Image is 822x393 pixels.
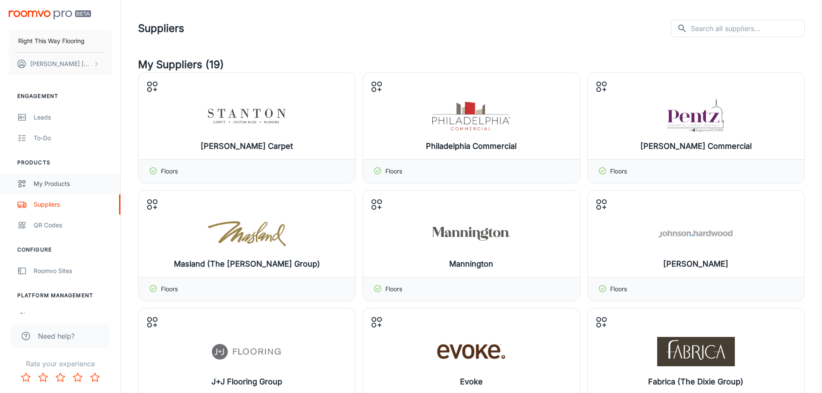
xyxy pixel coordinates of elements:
[30,59,91,69] p: [PERSON_NAME] [PERSON_NAME]
[385,284,402,294] p: Floors
[9,10,91,19] img: Roomvo PRO Beta
[34,113,112,122] div: Leads
[17,369,35,386] button: Rate 1 star
[34,266,112,276] div: Roomvo Sites
[52,369,69,386] button: Rate 3 star
[86,369,104,386] button: Rate 5 star
[691,20,805,37] input: Search all suppliers...
[9,30,112,52] button: Right This Way Flooring
[38,331,75,341] span: Need help?
[34,312,112,321] div: User Administration
[34,200,112,209] div: Suppliers
[69,369,86,386] button: Rate 4 star
[34,133,112,143] div: To-do
[161,167,178,176] p: Floors
[610,167,627,176] p: Floors
[7,358,113,369] p: Rate your experience
[138,21,184,36] h1: Suppliers
[138,57,805,72] h4: My Suppliers (19)
[18,36,85,46] p: Right This Way Flooring
[34,220,112,230] div: QR Codes
[161,284,178,294] p: Floors
[9,53,112,75] button: [PERSON_NAME] [PERSON_NAME]
[385,167,402,176] p: Floors
[35,369,52,386] button: Rate 2 star
[610,284,627,294] p: Floors
[34,179,112,189] div: My Products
